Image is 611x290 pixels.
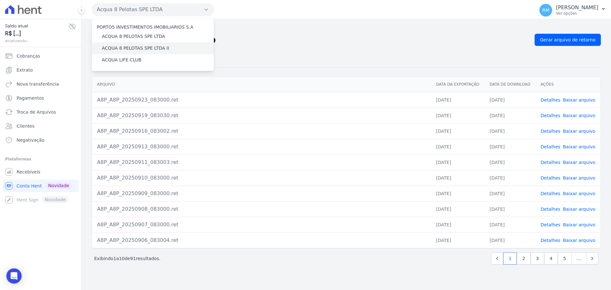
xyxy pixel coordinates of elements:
nav: Sidebar [5,50,76,206]
a: Previous [491,252,503,265]
span: Novidade [46,182,72,189]
a: Extrato [3,64,79,76]
div: A8P_A8P_20250913_083000.ret [97,143,426,151]
span: Clientes [17,123,34,129]
td: [DATE] [485,154,536,170]
a: Negativação [3,134,79,146]
td: [DATE] [431,92,484,108]
p: Ver opções [556,11,598,16]
a: 5 [558,252,572,265]
a: Baixar arquivo [563,191,595,196]
td: [DATE] [431,232,484,248]
td: [DATE] [431,123,484,139]
label: ACQUA LIFE CLUB [102,57,141,63]
label: ACQUA 8 PELOTAS SPE LTDA [102,33,165,40]
span: R$ [...] [5,29,68,38]
span: … [571,252,586,265]
a: Baixar arquivo [563,207,595,212]
span: Extrato [17,67,33,73]
a: Gerar arquivo de retorno [535,34,601,46]
a: Baixar arquivo [563,222,595,227]
span: Negativação [17,137,45,143]
span: Troca de Arquivos [17,109,56,115]
a: Baixar arquivo [563,113,595,118]
p: [PERSON_NAME] [556,4,598,11]
span: Gerar arquivo de retorno [540,37,595,43]
td: [DATE] [485,170,536,186]
div: A8P_A8P_20250907_083000.ret [97,221,426,229]
td: [DATE] [485,201,536,217]
div: A8P_A8P_20250919_083030.ret [97,112,426,119]
a: Detalhes [541,97,560,103]
a: Recebíveis [3,166,79,178]
span: Nova transferência [17,81,59,87]
div: A8P_A8P_20250923_083000.ret [97,96,426,104]
a: Baixar arquivo [563,144,595,149]
div: A8P_A8P_20250911_083003.ret [97,159,426,166]
a: Clientes [3,120,79,132]
label: ACQUA 8 PELOTAS SPE LTDA II [102,45,169,52]
button: RM [PERSON_NAME] Ver opções [534,1,611,19]
span: Cobranças [17,53,40,59]
div: A8P_A8P_20250910_083000.ret [97,174,426,182]
th: Data de Download [485,77,536,92]
a: Baixar arquivo [563,129,595,134]
a: Detalhes [541,222,560,227]
button: Acqua 8 Pelotas SPE LTDA [92,3,214,16]
a: Baixar arquivo [563,175,595,180]
td: [DATE] [431,108,484,123]
span: Pagamentos [17,95,44,101]
a: Detalhes [541,160,560,165]
td: [DATE] [485,232,536,248]
a: Nova transferência [3,78,79,90]
a: Pagamentos [3,92,79,104]
h2: Exportações de Retorno [92,35,530,44]
td: [DATE] [485,217,536,232]
a: Detalhes [541,191,560,196]
span: 91 [130,256,136,261]
td: [DATE] [431,154,484,170]
th: Data da Exportação [431,77,484,92]
a: Detalhes [541,175,560,180]
th: Arquivo [92,77,431,92]
a: 2 [517,252,530,265]
a: Detalhes [541,113,560,118]
a: Detalhes [541,144,560,149]
nav: Breadcrumb [92,25,601,31]
th: Ações [536,77,600,92]
a: Next [586,252,598,265]
span: atualizando... [5,38,68,44]
a: Baixar arquivo [563,238,595,243]
td: [DATE] [485,186,536,201]
span: Recebíveis [17,169,40,175]
td: [DATE] [485,123,536,139]
div: A8P_A8P_20250916_083002.ret [97,127,426,135]
td: [DATE] [485,139,536,154]
a: Detalhes [541,238,560,243]
a: Conta Hent Novidade [3,180,79,192]
span: RM [542,8,549,12]
span: 10 [119,256,125,261]
a: Baixar arquivo [563,97,595,103]
span: Saldo atual [5,23,68,29]
td: [DATE] [431,217,484,232]
td: [DATE] [431,201,484,217]
a: 4 [544,252,558,265]
td: [DATE] [431,186,484,201]
a: Troca de Arquivos [3,106,79,118]
td: [DATE] [485,92,536,108]
td: [DATE] [485,108,536,123]
a: Detalhes [541,207,560,212]
div: A8P_A8P_20250906_083004.ret [97,237,426,244]
div: A8P_A8P_20250908_083000.ret [97,205,426,213]
span: 1 [113,256,116,261]
td: [DATE] [431,170,484,186]
a: Detalhes [541,129,560,134]
div: A8P_A8P_20250909_083000.ret [97,190,426,197]
div: Plataformas [5,155,76,163]
p: Exibindo a de resultados. [94,255,160,262]
label: PORTO5 INVESTIMENTOS IMOBILIARIOS S.A [97,25,193,30]
a: 1 [503,252,517,265]
td: [DATE] [431,139,484,154]
a: Cobranças [3,50,79,62]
